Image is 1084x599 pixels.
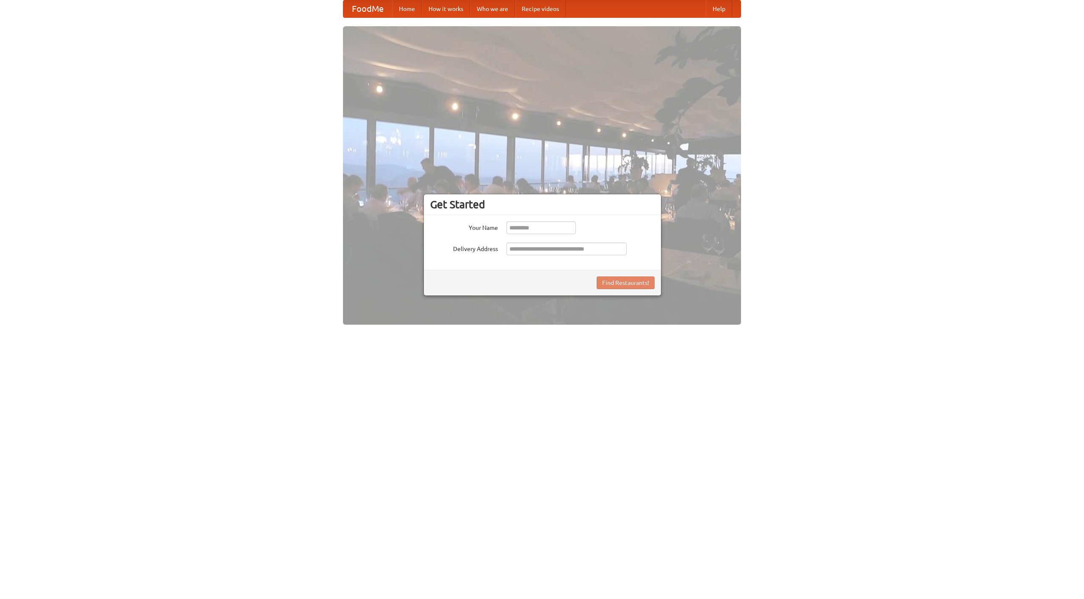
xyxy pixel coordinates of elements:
a: FoodMe [343,0,392,17]
h3: Get Started [430,198,655,211]
a: Recipe videos [515,0,566,17]
a: How it works [422,0,470,17]
button: Find Restaurants! [597,276,655,289]
a: Who we are [470,0,515,17]
a: Help [706,0,732,17]
label: Delivery Address [430,243,498,253]
label: Your Name [430,221,498,232]
a: Home [392,0,422,17]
